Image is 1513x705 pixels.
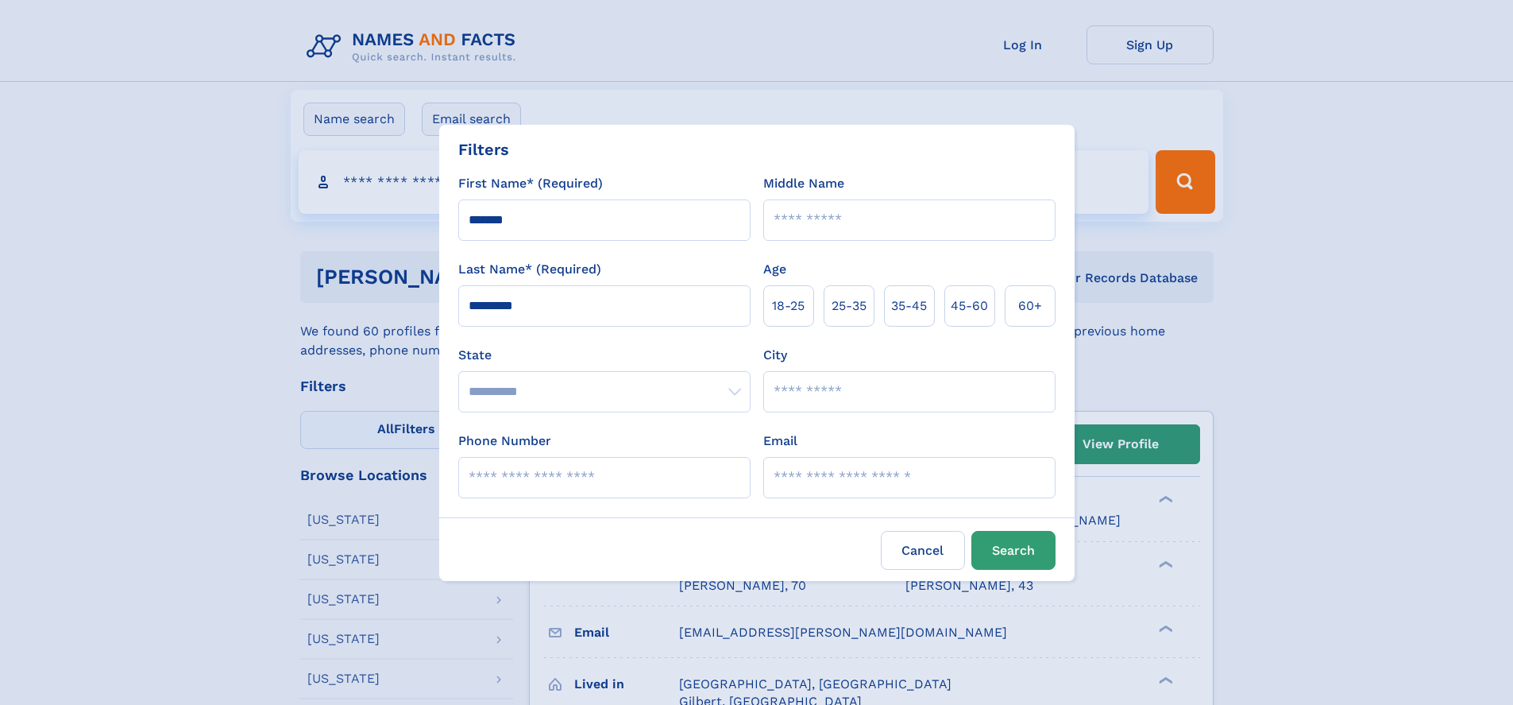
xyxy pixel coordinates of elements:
[891,296,927,316] span: 35‑45
[951,296,988,316] span: 45‑60
[458,138,509,161] div: Filters
[881,531,965,570] label: Cancel
[458,174,603,193] label: First Name* (Required)
[458,432,551,451] label: Phone Number
[763,346,787,365] label: City
[458,346,751,365] label: State
[763,174,844,193] label: Middle Name
[763,432,797,451] label: Email
[458,260,601,279] label: Last Name* (Required)
[772,296,805,316] span: 18‑25
[971,531,1056,570] button: Search
[832,296,867,316] span: 25‑35
[1018,296,1042,316] span: 60+
[763,260,786,279] label: Age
